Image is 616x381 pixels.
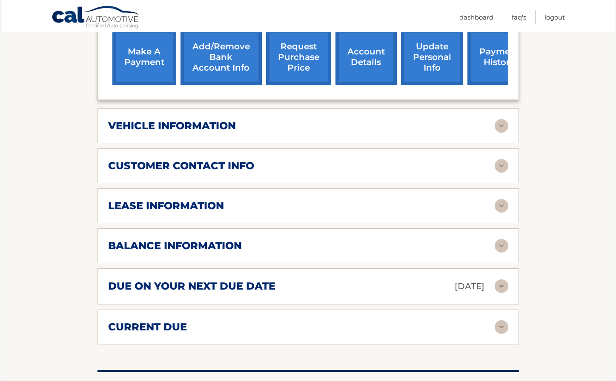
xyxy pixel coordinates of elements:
h2: balance information [108,239,242,252]
a: make a payment [112,29,176,85]
a: Logout [544,10,565,24]
img: accordion-rest.svg [495,159,508,173]
img: accordion-rest.svg [495,119,508,133]
a: request purchase price [266,29,331,85]
img: accordion-rest.svg [495,279,508,293]
h2: customer contact info [108,159,254,172]
a: FAQ's [512,10,526,24]
h2: due on your next due date [108,280,275,293]
a: Add/Remove bank account info [181,29,262,85]
h2: current due [108,321,187,333]
a: update personal info [401,29,463,85]
a: Dashboard [459,10,493,24]
p: [DATE] [455,279,484,294]
a: Cal Automotive [52,6,141,30]
img: accordion-rest.svg [495,199,508,213]
img: accordion-rest.svg [495,239,508,253]
h2: vehicle information [108,119,236,132]
img: accordion-rest.svg [495,320,508,334]
a: account details [335,29,397,85]
h2: lease information [108,199,224,212]
a: payment history [467,29,531,85]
